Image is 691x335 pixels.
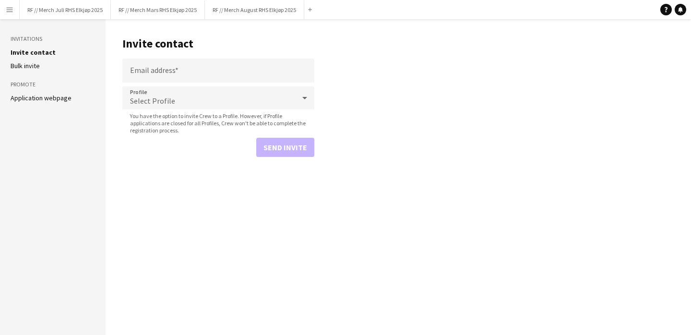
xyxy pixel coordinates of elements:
[205,0,304,19] button: RF // Merch August RHS Elkjøp 2025
[111,0,205,19] button: RF // Merch Mars RHS Elkjøp 2025
[11,48,56,57] a: Invite contact
[11,80,95,89] h3: Promote
[20,0,111,19] button: RF // Merch Juli RHS Elkjøp 2025
[11,61,40,70] a: Bulk invite
[122,36,314,51] h1: Invite contact
[122,112,314,134] span: You have the option to invite Crew to a Profile. However, if Profile applications are closed for ...
[11,94,71,102] a: Application webpage
[11,35,95,43] h3: Invitations
[130,96,175,106] span: Select Profile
